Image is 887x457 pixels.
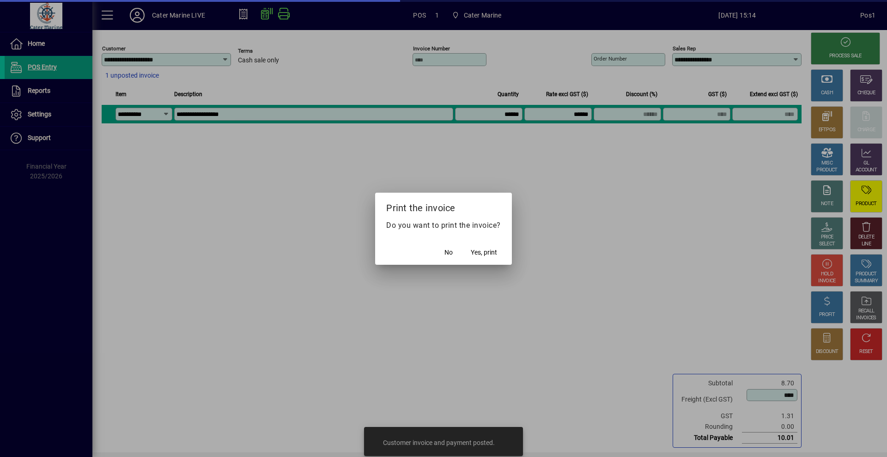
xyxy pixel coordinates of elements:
[386,220,501,231] p: Do you want to print the invoice?
[471,248,497,257] span: Yes, print
[467,244,501,261] button: Yes, print
[434,244,463,261] button: No
[444,248,453,257] span: No
[375,193,512,219] h2: Print the invoice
